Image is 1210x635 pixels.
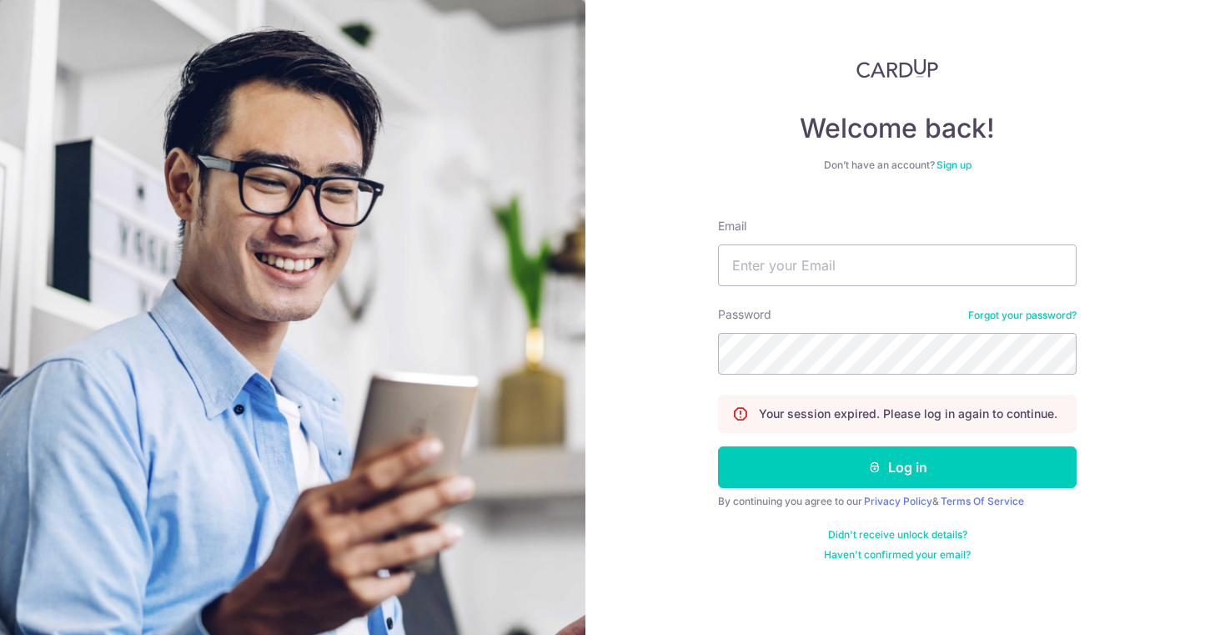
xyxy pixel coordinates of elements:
input: Enter your Email [718,244,1077,286]
p: Your session expired. Please log in again to continue. [759,406,1057,422]
img: CardUp Logo [856,58,938,78]
a: Didn't receive unlock details? [828,528,967,542]
h4: Welcome back! [718,112,1077,145]
a: Terms Of Service [941,495,1024,507]
label: Email [718,218,746,234]
a: Forgot your password? [968,309,1077,322]
a: Privacy Policy [864,495,932,507]
a: Haven't confirmed your email? [824,548,971,562]
a: Sign up [936,159,972,171]
div: Don’t have an account? [718,159,1077,172]
div: By continuing you agree to our & [718,495,1077,508]
label: Password [718,306,771,323]
button: Log in [718,446,1077,488]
